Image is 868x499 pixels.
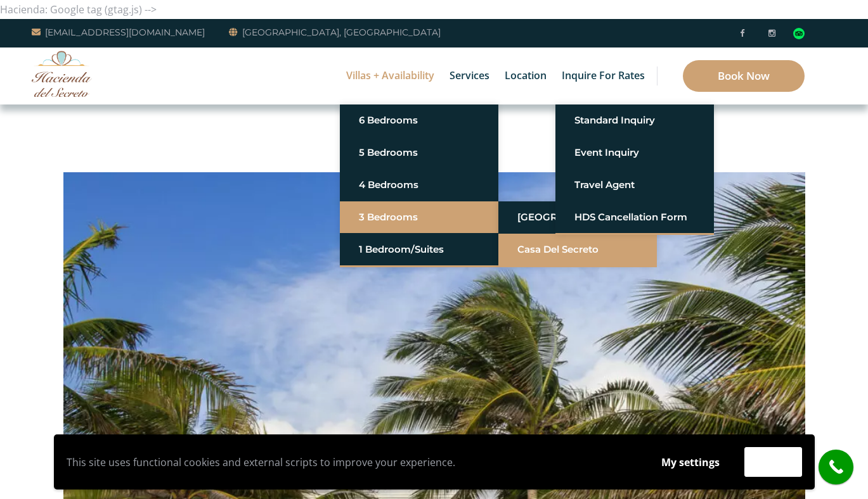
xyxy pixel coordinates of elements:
[822,453,850,481] i: call
[793,28,805,39] div: Read traveler reviews on Tripadvisor
[517,206,638,229] a: [GEOGRAPHIC_DATA]
[683,60,805,92] a: Book Now
[32,51,92,97] img: Awesome Logo
[359,238,479,261] a: 1 Bedroom/Suites
[793,28,805,39] img: Tripadvisor_logomark.svg
[359,174,479,196] a: 4 Bedrooms
[498,47,553,104] a: Location
[574,206,695,229] a: HDS Cancellation Form
[517,238,638,261] a: Casa del Secreto
[819,450,853,484] a: call
[340,47,441,104] a: Villas + Availability
[359,109,479,132] a: 6 Bedrooms
[32,25,205,40] a: [EMAIL_ADDRESS][DOMAIN_NAME]
[574,141,695,164] a: Event Inquiry
[67,453,637,472] p: This site uses functional cookies and external scripts to improve your experience.
[649,448,732,477] button: My settings
[359,141,479,164] a: 5 Bedrooms
[229,25,441,40] a: [GEOGRAPHIC_DATA], [GEOGRAPHIC_DATA]
[443,47,496,104] a: Services
[574,174,695,196] a: Travel Agent
[555,47,651,104] a: Inquire for Rates
[744,447,802,477] button: Accept
[359,206,479,229] a: 3 Bedrooms
[574,109,695,132] a: Standard Inquiry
